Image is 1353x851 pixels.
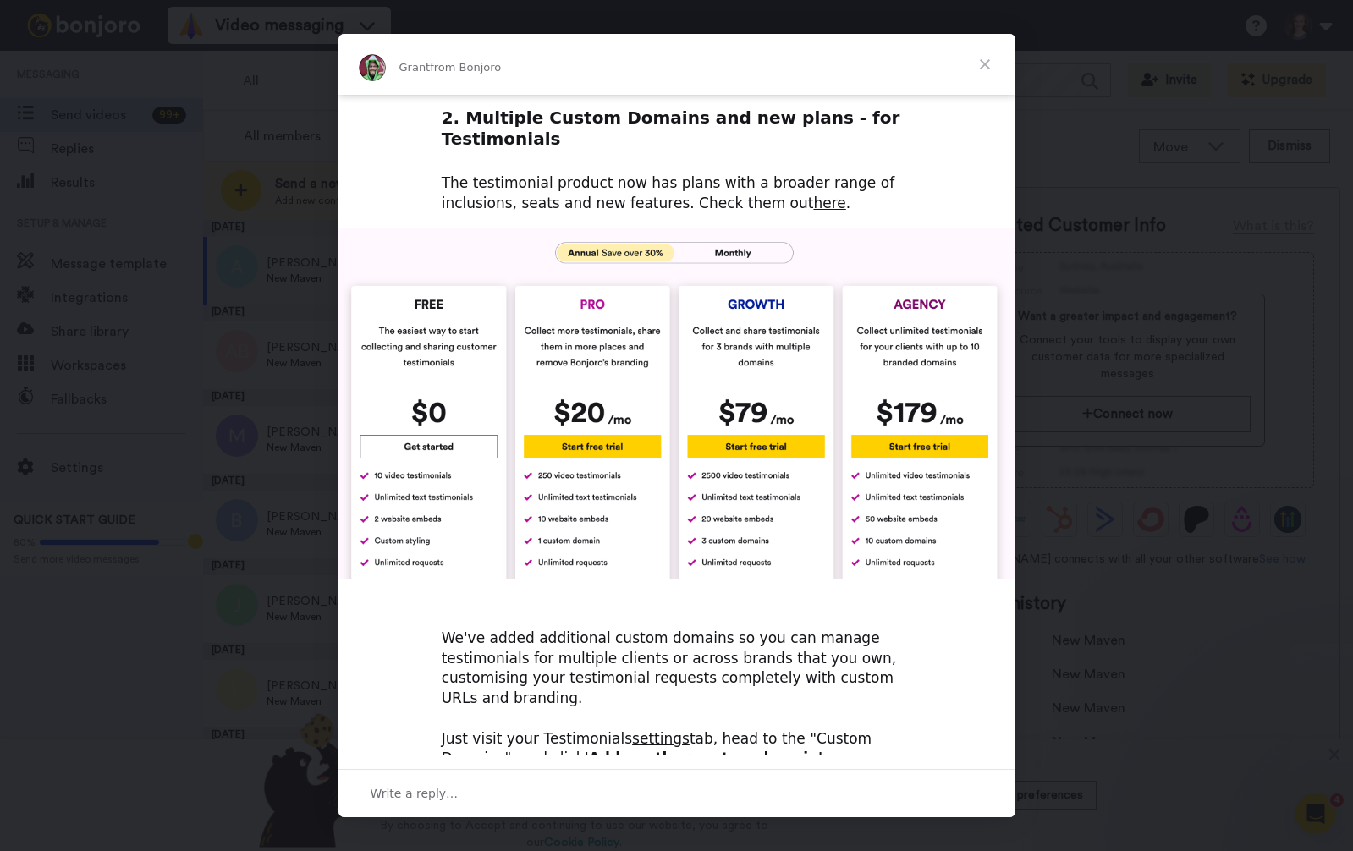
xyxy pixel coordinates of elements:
div: Open conversation and reply [338,769,1015,817]
span: Write a reply… [371,782,459,804]
b: 'Add another custom domain' [584,749,822,766]
div: The testimonial product now has plans with a broader range of inclusions, seats and new features.... [442,173,912,214]
span: from Bonjoro [430,61,501,74]
img: Profile image for Grant [359,54,386,81]
div: We've added additional custom domains so you can manage testimonials for multiple clients or acro... [442,608,912,769]
a: settings [632,730,690,747]
span: Grant [399,61,431,74]
a: here [813,195,845,211]
h2: 2. Multiple Custom Domains and new plans - for Testimonials [442,107,912,159]
span: Close [954,34,1015,95]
